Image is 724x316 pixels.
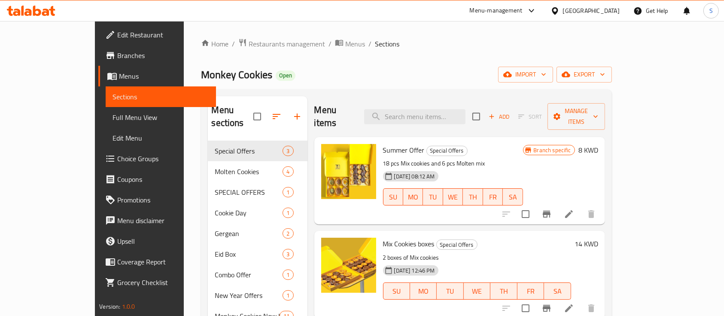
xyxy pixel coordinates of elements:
[106,107,216,128] a: Full Menu View
[201,65,272,84] span: Monkey Cookies
[113,133,209,143] span: Edit Menu
[345,39,365,49] span: Menus
[426,191,439,203] span: TU
[283,249,293,259] div: items
[410,282,437,300] button: MO
[208,285,307,306] div: New Year Offers1
[321,144,376,199] img: Summer Offer
[249,39,325,49] span: Restaurants management
[487,191,499,203] span: FR
[98,148,216,169] a: Choice Groups
[391,267,438,275] span: [DATE] 12:46 PM
[564,209,574,219] a: Edit menu item
[536,204,557,224] button: Branch-specific-item
[443,188,463,206] button: WE
[98,252,216,272] a: Coverage Report
[106,128,216,148] a: Edit Menu
[215,228,283,239] span: Gergean
[208,202,307,223] div: Cookie Day1
[208,182,307,202] div: SPECIAL OFFERS1
[498,67,553,83] button: import
[485,110,513,123] span: Add item
[119,71,209,81] span: Menus
[238,38,325,49] a: Restaurants management
[98,66,216,86] a: Menus
[276,72,295,79] span: Open
[211,104,253,129] h2: Menu sections
[513,110,548,123] span: Select section first
[314,104,354,129] h2: Menu items
[581,204,602,224] button: delete
[470,6,523,16] div: Menu-management
[563,6,620,15] div: [GEOGRAPHIC_DATA]
[487,112,511,122] span: Add
[283,209,293,217] span: 1
[283,168,293,176] span: 4
[437,282,463,300] button: TU
[215,249,283,259] span: Eid Box
[98,210,216,231] a: Menu disclaimer
[215,290,283,301] div: New Year Offers
[283,187,293,197] div: items
[106,86,216,107] a: Sections
[383,188,403,206] button: SU
[276,71,295,81] div: Open
[427,146,467,156] span: Special Offers
[117,236,209,246] span: Upsell
[99,301,120,312] span: Version:
[403,188,423,206] button: MO
[575,238,598,250] h6: 14 KWD
[521,285,541,298] span: FR
[483,188,503,206] button: FR
[423,188,443,206] button: TU
[426,146,468,156] div: Special Offers
[283,270,293,280] div: items
[283,230,293,238] span: 2
[98,169,216,190] a: Coupons
[329,39,332,49] li: /
[364,109,465,124] input: search
[467,285,487,298] span: WE
[215,208,283,218] span: Cookie Day
[383,282,410,300] button: SU
[283,250,293,258] span: 3
[215,146,283,156] div: Special Offers
[383,158,523,169] p: 18 pcs Mix cookies and 6 pcs Molten mix
[391,172,438,181] span: [DATE] 08:12 AM
[208,264,307,285] div: Combo Offer1
[283,146,293,156] div: items
[117,174,209,184] span: Coupons
[447,191,459,203] span: WE
[113,112,209,123] span: Full Menu View
[117,277,209,288] span: Grocery Checklist
[208,141,307,161] div: Special Offers3
[283,290,293,301] div: items
[283,166,293,177] div: items
[544,282,571,300] button: SA
[517,205,535,223] span: Select to update
[466,191,479,203] span: TH
[215,270,283,280] span: Combo Offer
[383,252,571,263] p: 2 boxes of Mix cookies
[208,244,307,264] div: Eid Box3
[232,39,235,49] li: /
[208,223,307,244] div: Gergean2
[548,103,605,130] button: Manage items
[463,188,483,206] button: TH
[335,38,365,49] a: Menus
[564,303,574,313] a: Edit menu item
[467,107,485,126] span: Select section
[485,110,513,123] button: Add
[368,39,371,49] li: /
[375,39,399,49] span: Sections
[283,228,293,239] div: items
[464,282,490,300] button: WE
[709,6,713,15] span: S
[98,231,216,252] a: Upsell
[208,161,307,182] div: Molten Cookies4
[321,238,376,293] img: Mix Cookies boxes
[117,257,209,267] span: Coverage Report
